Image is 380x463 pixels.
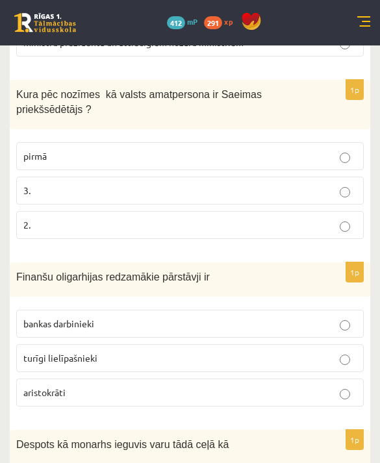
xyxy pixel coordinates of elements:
[340,221,350,232] input: 2.
[346,262,364,282] p: 1p
[23,219,31,231] span: 2.
[340,187,350,197] input: 3.
[346,79,364,100] p: 1p
[16,271,210,282] span: Finanšu oligarhijas redzamākie pārstāvji ir
[167,16,185,29] span: 412
[204,16,222,29] span: 291
[23,184,31,196] span: 3.
[340,320,350,331] input: bankas darbinieki
[204,16,239,27] a: 291 xp
[340,389,350,399] input: aristokrāti
[187,16,197,27] span: mP
[23,386,66,398] span: aristokrāti
[340,355,350,365] input: turīgi lielīpašnieki
[23,352,97,364] span: turīgi lielīpašnieki
[14,13,76,32] a: Rīgas 1. Tālmācības vidusskola
[23,318,94,329] span: bankas darbinieki
[346,429,364,450] p: 1p
[340,153,350,163] input: pirmā
[224,16,233,27] span: xp
[16,439,229,450] span: Despots kā monarhs ieguvis varu tādā ceļā kā
[23,150,47,162] span: pirmā
[16,89,262,115] span: Kura pēc nozīmes kā valsts amatpersona ir Saeimas priekšsēdētājs ?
